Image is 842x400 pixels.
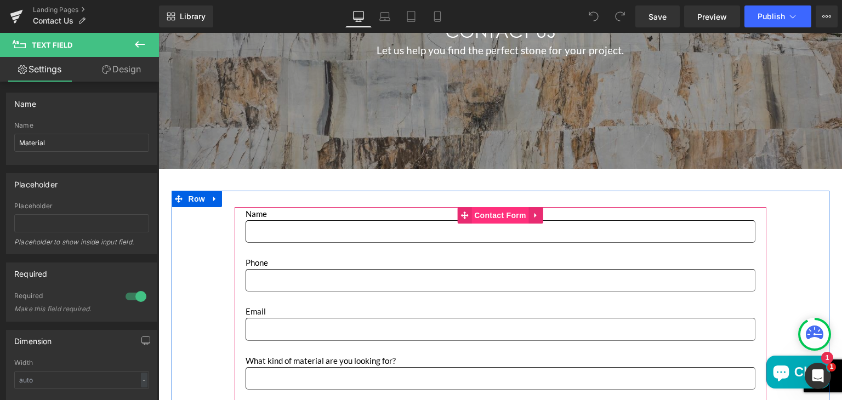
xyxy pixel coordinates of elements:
input: auto [14,371,149,389]
p: Name [87,174,597,187]
a: Tablet [398,5,424,27]
p: What kind of material are you looking for? [87,321,597,334]
div: Placeholder [14,174,58,189]
a: Landing Pages [33,5,159,14]
div: - [141,373,147,387]
a: Design [82,57,161,82]
div: Placeholder to show inside input field. [14,238,149,254]
button: Redo [609,5,631,27]
button: More [816,5,838,27]
div: Width [14,359,149,367]
p: Email [87,272,597,285]
a: Desktop [345,5,372,27]
a: Laptop [372,5,398,27]
a: Expand / Collapse [49,158,64,174]
a: Expand / Collapse [371,174,385,191]
span: Library [180,12,206,21]
div: Name [14,122,149,129]
div: Required [14,263,47,278]
div: Make this field required. [14,305,113,313]
span: Preview [697,11,727,22]
div: Placeholder [14,202,149,210]
span: Contact Us [33,16,73,25]
div: Name [14,93,36,108]
span: Save [648,11,667,22]
button: Publish [744,5,811,27]
iframe: Intercom live chat [805,363,831,389]
span: Contact Form [313,174,371,191]
span: Row [27,158,49,174]
span: 1 [827,363,836,372]
button: Undo [583,5,605,27]
span: Publish [758,12,785,21]
a: New Library [159,5,213,27]
inbox-online-store-chat: Shopify online store chat [605,323,675,358]
div: Dimension [14,330,52,346]
p: Phone [87,223,597,236]
a: Mobile [424,5,451,27]
div: Required [14,292,115,303]
span: Text Field [32,41,72,49]
a: Preview [684,5,740,27]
